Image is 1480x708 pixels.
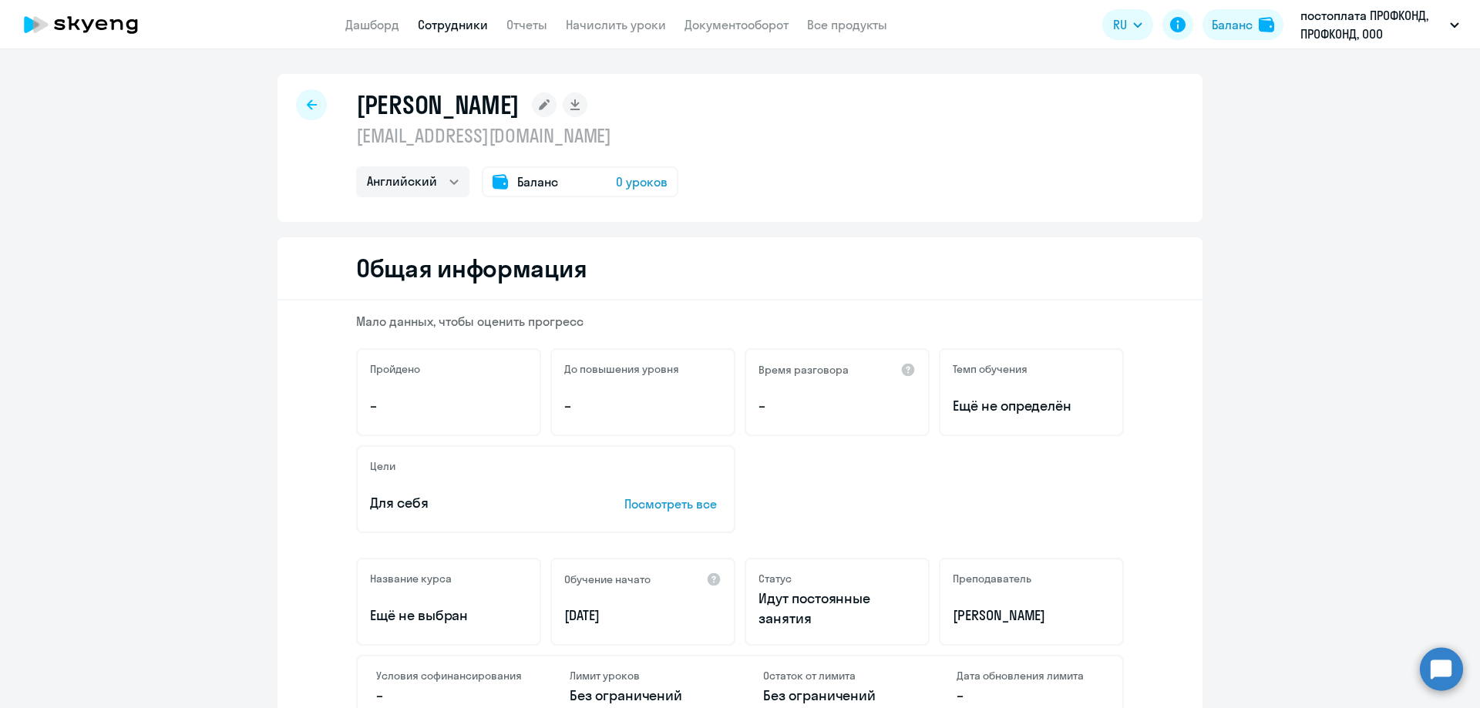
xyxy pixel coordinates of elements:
[370,396,527,416] p: –
[506,17,547,32] a: Отчеты
[370,459,395,473] h5: Цели
[564,396,721,416] p: –
[517,173,558,191] span: Баланс
[763,669,910,683] h4: Остаток от лимита
[564,606,721,626] p: [DATE]
[356,123,678,148] p: [EMAIL_ADDRESS][DOMAIN_NAME]
[370,493,577,513] p: Для себя
[370,362,420,376] h5: Пройдено
[684,17,789,32] a: Документооборот
[356,253,587,284] h2: Общая информация
[953,362,1028,376] h5: Темп обучения
[1293,6,1467,43] button: постоплата ПРОФКОНД, ПРОФКОНД, ООО
[807,17,887,32] a: Все продукты
[957,669,1104,683] h4: Дата обновления лимита
[1113,15,1127,34] span: RU
[570,686,717,706] p: Без ограничений
[345,17,399,32] a: Дашборд
[763,686,910,706] p: Без ограничений
[1212,15,1253,34] div: Баланс
[957,686,1104,706] p: –
[564,362,679,376] h5: До повышения уровня
[370,606,527,626] p: Ещё не выбран
[356,313,1124,330] p: Мало данных, чтобы оценить прогресс
[1300,6,1444,43] p: постоплата ПРОФКОНД, ПРОФКОНД, ООО
[758,396,916,416] p: –
[1259,17,1274,32] img: balance
[570,669,717,683] h4: Лимит уроков
[1102,9,1153,40] button: RU
[758,363,849,377] h5: Время разговора
[356,89,520,120] h1: [PERSON_NAME]
[1202,9,1283,40] button: Балансbalance
[564,572,651,586] h5: Обучение начато
[418,17,488,32] a: Сотрудники
[566,17,666,32] a: Начислить уроки
[953,606,1110,626] p: [PERSON_NAME]
[376,669,523,683] h4: Условия софинансирования
[370,572,452,586] h5: Название курса
[953,572,1031,586] h5: Преподаватель
[758,572,792,586] h5: Статус
[376,686,523,706] p: –
[624,495,721,513] p: Посмотреть все
[758,589,916,629] p: Идут постоянные занятия
[616,173,668,191] span: 0 уроков
[953,396,1110,416] span: Ещё не определён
